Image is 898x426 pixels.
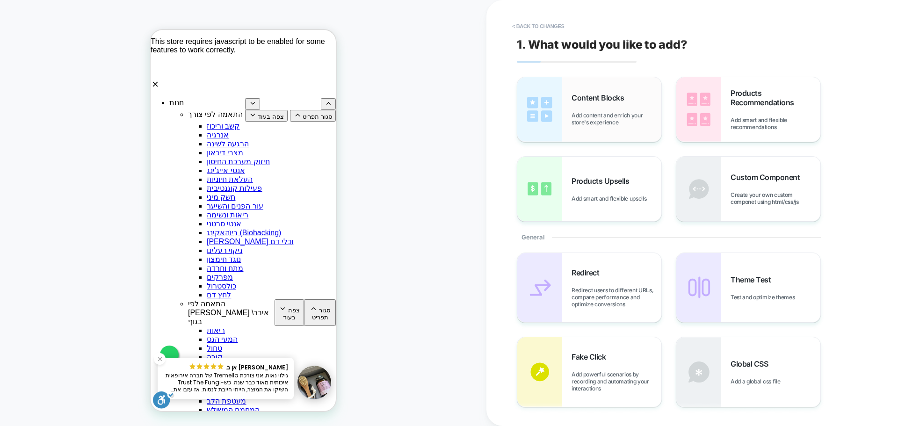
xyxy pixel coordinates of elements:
a: אנרגיה [56,101,78,109]
button: סגור תפריט [139,80,185,92]
span: Redirect users to different URLs, compare performance and optimize conversions [572,287,661,308]
div: General [517,222,821,253]
a: ניקוי רעלים [56,217,92,224]
a: חשק מיני [56,163,85,171]
a: כולסטרול [56,252,86,260]
a: קשב וריכוז [56,92,89,100]
a: מפרקים [56,243,82,251]
span: Redirect [572,268,604,277]
span: Global CSS [731,359,773,368]
span: 1. What would you like to add? [517,37,687,51]
span: Add a global css file [731,378,785,385]
a: מעטפת הלב [56,367,95,375]
span: Create your own custom componet using html/css/js [731,191,820,205]
a: טחול [56,314,72,322]
div: גילוי נאות, אני צורכת Tremella של חברה אירופאית איכותית מאוד כבר שנה. כש-Trust The Fungi השיקו את... [13,342,138,363]
a: עור הפנים והשיער [56,172,113,180]
span: סגור תפריט [152,83,181,90]
a: פעילות קוגנטיבית [56,154,111,162]
a: [PERSON_NAME] וכלי דם [56,208,143,216]
svg: rating icon full [39,333,45,339]
a: העלאת חיוניות [56,145,102,153]
button: סגור תפריט [153,269,185,296]
button: סגור תפריט [170,68,185,80]
span: התאמה לפי [PERSON_NAME] \איבר בגוף [37,269,124,296]
a: הרגעה לשינה [56,110,98,118]
svg: rating icon full [46,333,52,339]
span: Products Recommendations [731,88,820,107]
span: Test and optimize themes [731,294,799,301]
a: ריאות ונשימה [56,181,98,189]
svg: rating icon full [67,333,73,339]
a: ריאות [56,296,74,304]
a: אנטי אייג'ינג [56,137,94,144]
button: צפה בעוד [124,269,154,296]
button: צפה בעוד [94,68,109,80]
a: חיזוק מערכת החיסון [56,128,119,136]
span: [PERSON_NAME] אן ב. [75,334,138,341]
span: Content Blocks [572,93,629,102]
svg: rating icon full [60,333,66,339]
span: Add smart and flexible upsells [572,195,651,202]
a: קיבה [56,323,72,331]
span: סגור תפריט [161,277,180,291]
span: חנות [19,68,33,80]
a: נוגד חימצון [56,225,90,233]
span: התאמה לפי צורך [37,80,92,92]
a: לחץ דם [56,261,80,269]
span: Add smart and flexible recommendations [731,116,820,130]
span: Products Upsells [572,176,634,186]
button: < Back to changes [507,19,569,34]
span: Custom Component [731,173,804,182]
span: צפה בעוד [107,83,133,90]
a: בַּיּוֹהַאקִּינְג (Biohacking) [56,199,130,207]
span: Add powerful scenarios by recording and automating your interactions [572,371,661,392]
button: סרגל נגישות [2,361,24,382]
svg: rating icon full [53,333,59,339]
a: מתח וחרדה [56,234,93,242]
a: המחמם המשולש [56,376,109,384]
a: מצבי דיכאון [56,119,93,127]
button: צפה בעוד [94,80,137,92]
span: צפה בעוד [132,277,149,291]
span: Add content and enrich your store's experience [572,112,661,126]
span: Theme Test [731,275,775,284]
a: אנטי סרטני [56,190,91,198]
span: Fake Click [572,352,610,361]
a: המעי הגס [56,305,87,313]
